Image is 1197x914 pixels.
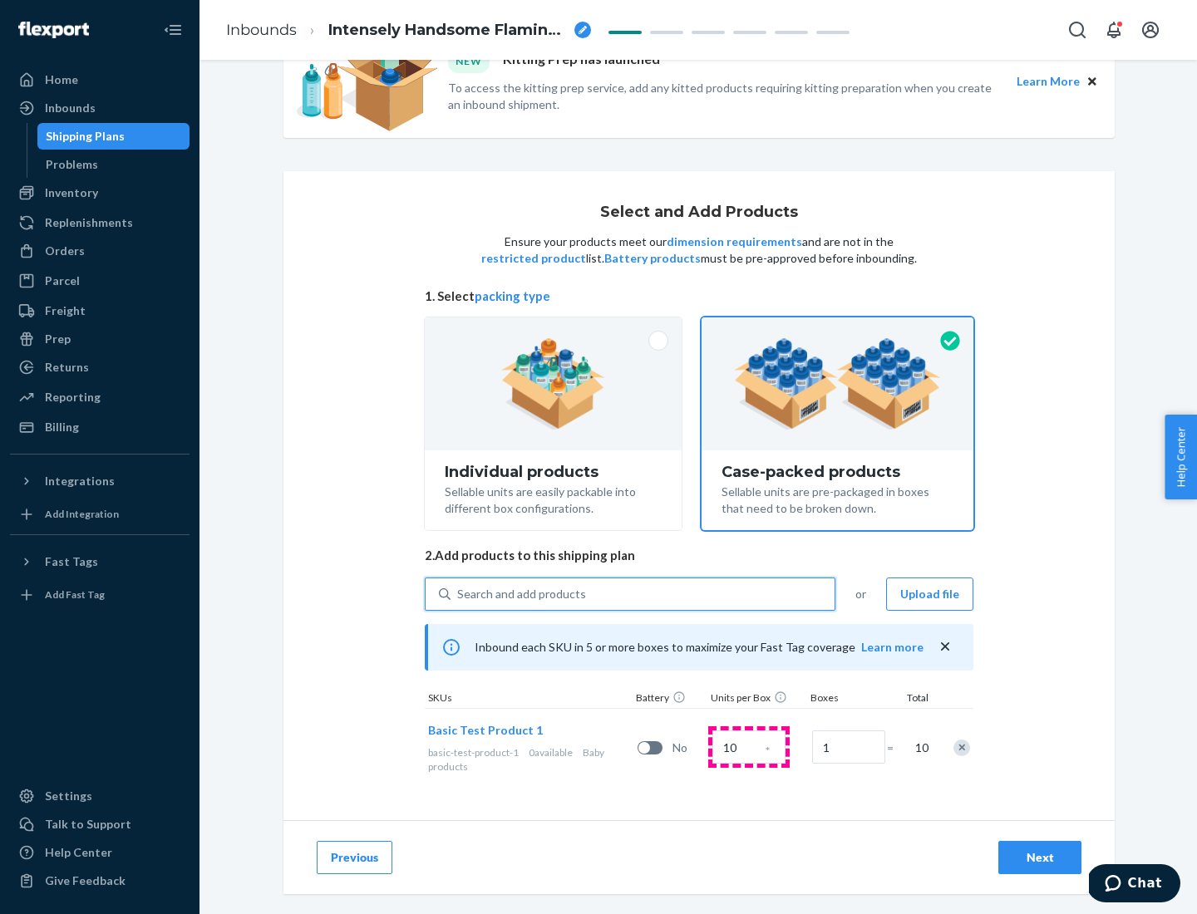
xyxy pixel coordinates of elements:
[45,553,98,570] div: Fast Tags
[448,80,1002,113] p: To access the kitting prep service, add any kitted products requiring kitting preparation when yo...
[890,690,932,708] div: Total
[45,302,86,319] div: Freight
[10,209,190,236] a: Replenishments
[1165,415,1197,499] button: Help Center
[45,184,98,201] div: Inventory
[1089,864,1180,906] iframe: Opens a widget where you can chat to one of our agents
[722,464,953,480] div: Case-packed products
[156,13,190,47] button: Close Navigation
[428,745,631,774] div: Baby products
[10,783,190,809] a: Settings
[855,586,866,602] span: or
[45,788,92,804] div: Settings
[633,690,707,708] div: Battery
[10,95,190,121] a: Inbounds
[328,20,568,42] span: Intensely Handsome Flamingo
[45,359,89,376] div: Returns
[445,464,662,480] div: Individual products
[10,501,190,528] a: Add Integration
[45,100,96,116] div: Inbounds
[937,638,953,656] button: close
[672,740,706,756] span: No
[425,624,973,671] div: Inbound each SKU in 5 or more boxes to maximize your Fast Tag coverage
[37,151,190,178] a: Problems
[10,179,190,206] a: Inventory
[45,71,78,88] div: Home
[912,740,929,756] span: 10
[10,354,190,381] a: Returns
[953,740,970,756] div: Remove Item
[707,690,807,708] div: Units per Box
[10,468,190,494] button: Integrations
[10,548,190,575] button: Fast Tags
[317,841,392,874] button: Previous
[10,839,190,866] a: Help Center
[1017,72,1080,91] button: Learn More
[886,577,973,611] button: Upload file
[10,66,190,93] a: Home
[37,123,190,150] a: Shipping Plans
[998,841,1081,874] button: Next
[10,326,190,352] a: Prep
[503,50,660,72] p: Kitting Prep has launched
[604,250,701,267] button: Battery products
[480,233,919,267] p: Ensure your products meet our and are not in the list. must be pre-approved before inbounding.
[861,639,924,656] button: Learn more
[10,238,190,264] a: Orders
[45,331,71,347] div: Prep
[45,816,131,833] div: Talk to Support
[226,21,297,39] a: Inbounds
[45,419,79,435] div: Billing
[887,740,904,756] span: =
[600,204,798,221] h1: Select and Add Products
[10,268,190,294] a: Parcel
[46,156,98,173] div: Problems
[428,746,519,759] span: basic-test-product-1
[529,746,573,759] span: 0 available
[722,480,953,517] div: Sellable units are pre-packaged in boxes that need to be broken down.
[45,473,115,489] div: Integrations
[734,338,941,430] img: case-pack.59cecea509d18c883b923b81aeac6d0b.png
[45,587,105,602] div: Add Fast Tag
[425,690,633,708] div: SKUs
[428,722,543,739] button: Basic Test Product 1
[445,480,662,517] div: Sellable units are easily packable into different box configurations.
[46,128,125,145] div: Shipping Plans
[501,338,605,430] img: individual-pack.facf35554cb0f1810c75b2bd6df2d64e.png
[10,867,190,894] button: Give Feedback
[425,287,973,305] span: 1. Select
[45,872,126,889] div: Give Feedback
[712,730,786,764] input: Case Quantity
[481,250,586,267] button: restricted product
[45,273,80,289] div: Parcel
[1097,13,1130,47] button: Open notifications
[1083,72,1101,91] button: Close
[812,730,885,764] input: Number of boxes
[45,214,133,231] div: Replenishments
[1012,849,1067,866] div: Next
[45,243,85,259] div: Orders
[213,6,604,55] ol: breadcrumbs
[10,811,190,838] button: Talk to Support
[807,690,890,708] div: Boxes
[425,547,973,564] span: 2. Add products to this shipping plan
[457,586,586,602] div: Search and add products
[1134,13,1167,47] button: Open account menu
[667,233,802,250] button: dimension requirements
[45,389,101,405] div: Reporting
[10,414,190,440] a: Billing
[10,582,190,608] a: Add Fast Tag
[428,723,543,737] span: Basic Test Product 1
[1061,13,1094,47] button: Open Search Box
[448,50,490,72] div: NEW
[45,507,119,521] div: Add Integration
[45,844,112,861] div: Help Center
[475,287,550,305] button: packing type
[10,297,190,324] a: Freight
[18,22,89,38] img: Flexport logo
[10,384,190,410] a: Reporting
